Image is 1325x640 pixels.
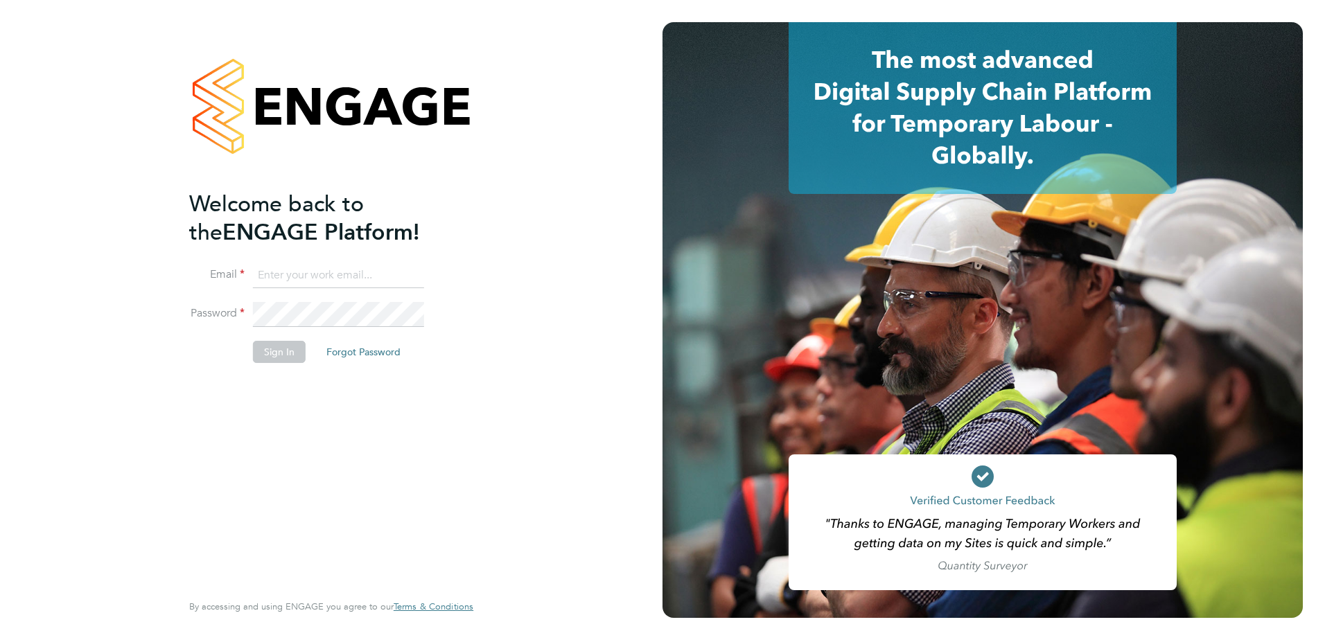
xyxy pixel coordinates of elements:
h2: ENGAGE Platform! [189,190,459,247]
label: Email [189,267,245,282]
span: Welcome back to the [189,190,364,246]
span: By accessing and using ENGAGE you agree to our [189,601,473,612]
a: Terms & Conditions [394,601,473,612]
label: Password [189,306,245,321]
button: Forgot Password [315,341,412,363]
button: Sign In [253,341,306,363]
input: Enter your work email... [253,263,424,288]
